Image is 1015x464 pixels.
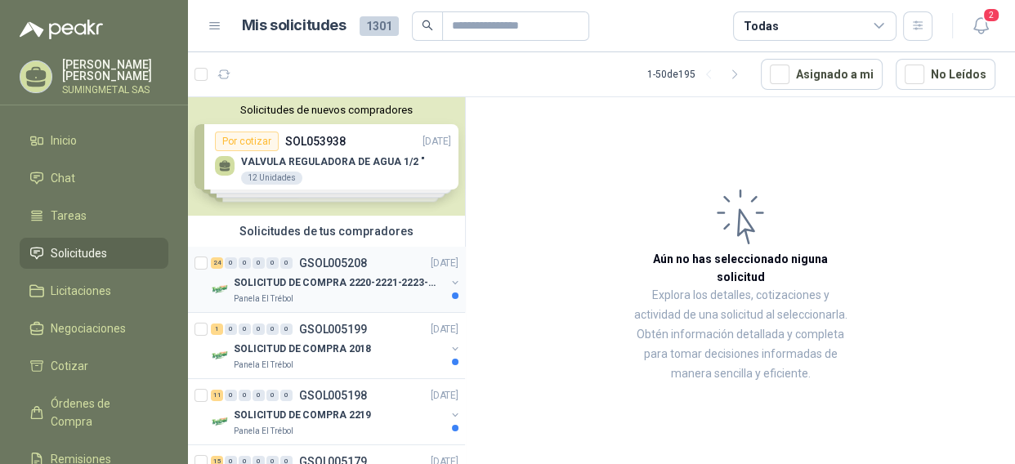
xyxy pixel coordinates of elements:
span: Inicio [51,132,77,149]
a: 1 0 0 0 0 0 GSOL005199[DATE] Company LogoSOLICITUD DE COMPRA 2018Panela El Trébol [211,319,462,372]
div: Todas [744,17,778,35]
div: 0 [280,257,293,269]
div: 0 [225,390,237,401]
p: SOLICITUD DE COMPRA 2220-2221-2223-2224 [234,275,437,291]
button: 2 [966,11,995,41]
span: Licitaciones [51,282,111,300]
p: [PERSON_NAME] [PERSON_NAME] [62,59,168,82]
a: 11 0 0 0 0 0 GSOL005198[DATE] Company LogoSOLICITUD DE COMPRA 2219Panela El Trébol [211,386,462,438]
div: 0 [280,323,293,335]
img: Company Logo [211,279,230,299]
a: Licitaciones [20,275,168,306]
p: GSOL005198 [299,390,367,401]
p: [DATE] [431,256,458,271]
span: Negociaciones [51,319,126,337]
p: Panela El Trébol [234,359,293,372]
span: Chat [51,169,75,187]
button: Solicitudes de nuevos compradores [195,104,458,116]
div: 11 [211,390,223,401]
div: 1 - 50 de 195 [647,61,748,87]
p: [DATE] [431,388,458,404]
a: Solicitudes [20,238,168,269]
img: Company Logo [211,412,230,431]
div: 0 [253,323,265,335]
div: 24 [211,257,223,269]
img: Logo peakr [20,20,103,39]
a: Inicio [20,125,168,156]
p: GSOL005208 [299,257,367,269]
div: 0 [225,323,237,335]
span: Cotizar [51,357,88,375]
a: Cotizar [20,350,168,381]
div: 0 [239,323,251,335]
p: SOLICITUD DE COMPRA 2018 [234,341,371,357]
button: Asignado a mi [761,59,883,90]
a: Tareas [20,200,168,231]
a: Órdenes de Compra [20,388,168,437]
button: No Leídos [896,59,995,90]
a: Negociaciones [20,313,168,344]
div: 0 [266,390,279,401]
div: Solicitudes de tus compradores [188,216,465,247]
div: 0 [266,257,279,269]
h1: Mis solicitudes [242,14,347,38]
div: 0 [280,390,293,401]
span: Tareas [51,207,87,225]
h3: Aún no has seleccionado niguna solicitud [629,250,852,286]
p: GSOL005199 [299,323,367,335]
p: Panela El Trébol [234,425,293,438]
div: 0 [225,257,237,269]
span: Solicitudes [51,244,107,262]
div: 0 [266,323,279,335]
div: 0 [253,390,265,401]
p: SOLICITUD DE COMPRA 2219 [234,408,371,423]
span: 2 [982,7,1000,23]
p: SUMINGMETAL SAS [62,85,168,95]
div: 0 [239,390,251,401]
p: Explora los detalles, cotizaciones y actividad de una solicitud al seleccionarla. Obtén informaci... [629,286,852,384]
img: Company Logo [211,346,230,365]
div: 0 [239,257,251,269]
p: Panela El Trébol [234,292,293,306]
p: [DATE] [431,322,458,337]
span: Órdenes de Compra [51,395,153,431]
span: 1301 [360,16,399,36]
a: Chat [20,163,168,194]
div: 0 [253,257,265,269]
div: Solicitudes de nuevos compradoresPor cotizarSOL053938[DATE] VALVULA REGULADORA DE AGUA 1/2 "12 Un... [188,97,465,216]
a: 24 0 0 0 0 0 GSOL005208[DATE] Company LogoSOLICITUD DE COMPRA 2220-2221-2223-2224Panela El Trébol [211,253,462,306]
div: 1 [211,323,223,335]
span: search [422,20,433,31]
